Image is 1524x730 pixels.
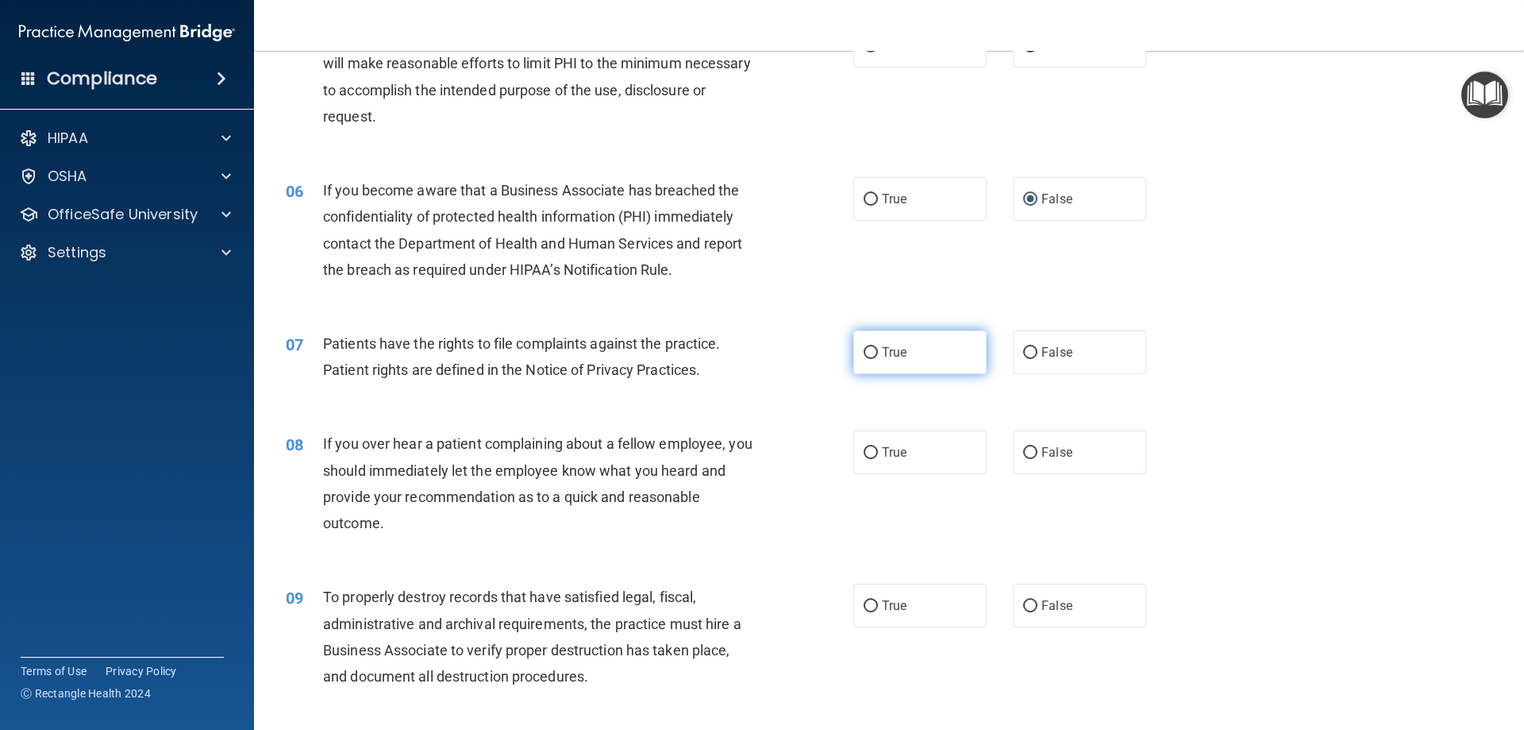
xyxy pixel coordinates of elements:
[286,335,303,354] span: 07
[48,167,87,186] p: OSHA
[882,445,906,460] span: True
[19,129,231,148] a: HIPAA
[106,663,177,679] a: Privacy Policy
[882,191,906,207] span: True
[1023,347,1037,359] input: False
[882,598,906,613] span: True
[19,17,235,48] img: PMB logo
[19,205,231,224] a: OfficeSafe University
[1023,601,1037,612] input: False
[48,129,88,148] p: HIPAA
[19,167,231,186] a: OSHA
[1461,71,1508,118] button: Open Resource Center
[286,182,303,201] span: 06
[864,601,878,612] input: True
[48,243,106,262] p: Settings
[48,205,198,224] p: OfficeSafe University
[864,347,878,359] input: True
[864,194,878,206] input: True
[323,589,741,685] span: To properly destroy records that have satisfied legal, fiscal, administrative and archival requir...
[19,243,231,262] a: Settings
[864,447,878,459] input: True
[1041,445,1072,460] span: False
[1041,598,1072,613] span: False
[21,663,87,679] a: Terms of Use
[1023,447,1037,459] input: False
[323,29,752,125] span: The Minimum Necessary Rule means that when disclosing PHI, you will make reasonable efforts to li...
[323,335,721,378] span: Patients have the rights to file complaints against the practice. Patient rights are defined in t...
[21,686,151,701] span: Ⓒ Rectangle Health 2024
[286,589,303,608] span: 09
[1023,194,1037,206] input: False
[47,68,157,90] h4: Compliance
[323,182,742,278] span: If you become aware that a Business Associate has breached the confidentiality of protected healt...
[323,435,752,531] span: If you over hear a patient complaining about a fellow employee, you should immediately let the em...
[286,435,303,454] span: 08
[1041,191,1072,207] span: False
[882,345,906,360] span: True
[1041,345,1072,360] span: False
